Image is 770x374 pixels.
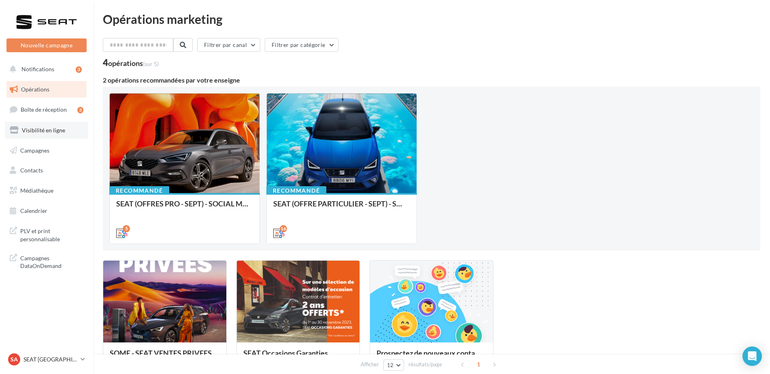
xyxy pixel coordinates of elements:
a: Calendrier [5,202,88,219]
a: Campagnes DataOnDemand [5,249,88,273]
div: SEAT (OFFRE PARTICULIER - SEPT) - SOCIAL MEDIA [273,200,410,216]
span: Calendrier [20,207,47,214]
span: Notifications [21,66,54,72]
div: Opérations marketing [103,13,760,25]
a: SA SEAT [GEOGRAPHIC_DATA] [6,352,87,367]
span: 12 [387,362,394,368]
p: SEAT [GEOGRAPHIC_DATA] [23,355,77,363]
span: PLV et print personnalisable [20,225,83,243]
a: Contacts [5,162,88,179]
div: 3 [77,107,83,113]
div: Open Intercom Messenger [742,346,762,366]
span: Campagnes DataOnDemand [20,253,83,270]
span: (sur 5) [143,60,159,67]
span: Afficher [361,361,379,368]
div: 3 [76,66,82,73]
div: SEAT (OFFRES PRO - SEPT) - SOCIAL MEDIA [116,200,253,216]
div: Recommandé [109,186,169,195]
button: Nouvelle campagne [6,38,87,52]
div: 2 opérations recommandées par votre enseigne [103,77,760,83]
span: 1 [472,358,485,371]
span: Médiathèque [20,187,53,194]
span: SA [11,355,18,363]
a: Visibilité en ligne [5,122,88,139]
a: PLV et print personnalisable [5,222,88,246]
div: 5 [123,225,130,232]
span: Contacts [20,167,43,174]
button: 12 [383,359,404,371]
a: Médiathèque [5,182,88,199]
a: Opérations [5,81,88,98]
span: Campagnes [20,147,49,153]
span: Boîte de réception [21,106,67,113]
a: Boîte de réception3 [5,101,88,118]
button: Notifications 3 [5,61,85,78]
span: résultats/page [408,361,442,368]
div: Recommandé [266,186,326,195]
div: 16 [280,225,287,232]
button: Filtrer par catégorie [265,38,338,52]
div: opérations [108,59,159,67]
span: Visibilité en ligne [22,127,65,134]
button: Filtrer par canal [197,38,260,52]
span: Opérations [21,86,49,93]
div: 4 [103,58,159,67]
div: SEAT Occasions Garanties [243,349,353,365]
a: Campagnes [5,142,88,159]
div: Prospectez de nouveaux contacts [376,349,487,365]
div: SOME - SEAT VENTES PRIVEES [110,349,220,365]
